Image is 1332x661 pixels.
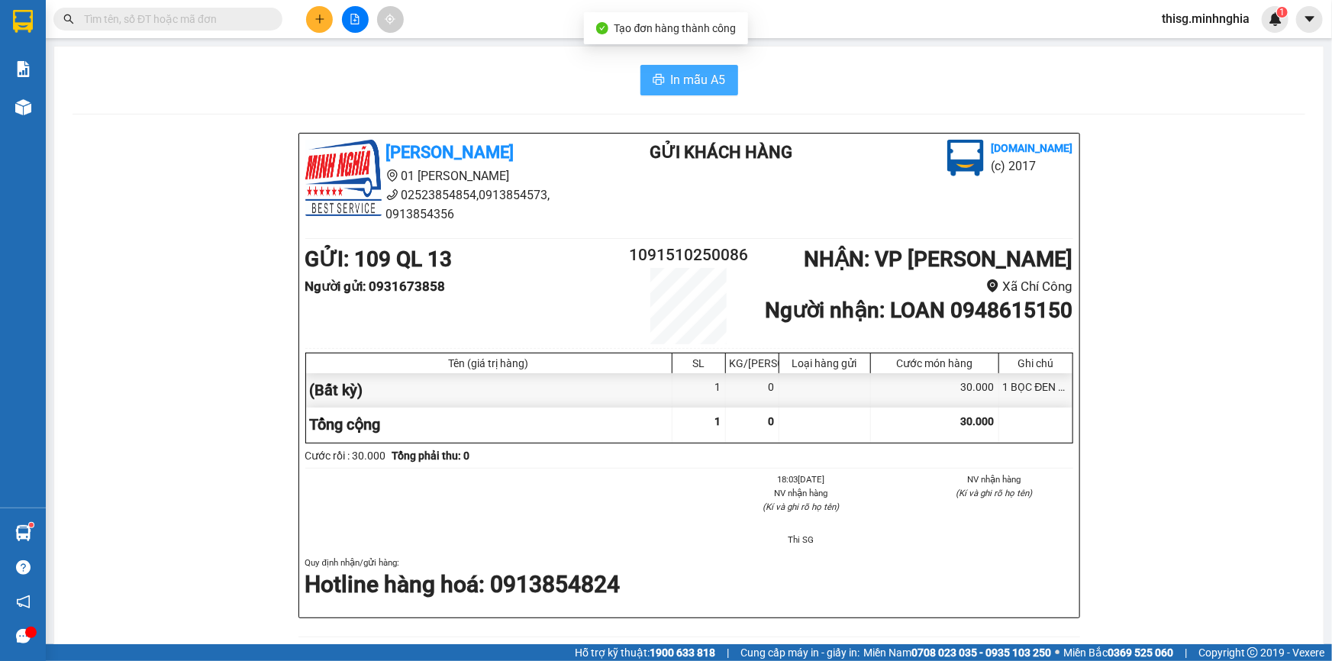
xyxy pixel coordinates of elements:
span: notification [16,595,31,609]
img: warehouse-icon [15,99,31,115]
strong: 0369 525 060 [1108,646,1173,659]
li: Xã Chí Công [753,276,1072,297]
button: aim [377,6,404,33]
sup: 1 [29,523,34,527]
button: plus [306,6,333,33]
strong: 1900 633 818 [650,646,715,659]
img: warehouse-icon [15,525,31,541]
button: printerIn mẫu A5 [640,65,738,95]
span: thisg.minhnghia [1150,9,1262,28]
span: Miền Nam [863,644,1051,661]
li: 02523854854,0913854573, 0913854356 [7,53,291,91]
span: Tổng cộng [310,415,381,434]
strong: 0708 023 035 - 0935 103 250 [911,646,1051,659]
li: 01 [PERSON_NAME] [7,34,291,53]
span: Cung cấp máy in - giấy in: [740,644,860,661]
img: logo-vxr [13,10,33,33]
i: (Kí và ghi rõ họ tên) [763,501,839,512]
span: plus [314,14,325,24]
span: copyright [1247,647,1258,658]
div: Cước rồi : 30.000 [305,447,386,464]
b: [PERSON_NAME] [88,10,216,29]
div: 1 [672,373,726,408]
div: Cước món hàng [875,357,995,369]
img: icon-new-feature [1269,12,1282,26]
li: NV nhận hàng [916,472,1073,486]
span: caret-down [1303,12,1317,26]
span: 1 [1279,7,1285,18]
b: GỬI : 109 QL 13 [7,114,154,139]
li: 01 [PERSON_NAME] [305,166,589,185]
span: environment [386,169,398,182]
li: NV nhận hàng [723,486,880,500]
img: logo.jpg [7,7,83,83]
span: 30.000 [961,415,995,427]
span: environment [88,37,100,49]
span: question-circle [16,560,31,575]
div: (Bất kỳ) [306,373,672,408]
b: GỬI : 109 QL 13 [305,247,453,272]
span: In mẫu A5 [671,70,726,89]
b: [DOMAIN_NAME] [992,142,1073,154]
div: 0 [726,373,779,408]
sup: 1 [1277,7,1288,18]
div: Loại hàng gửi [783,357,866,369]
span: Miền Bắc [1063,644,1173,661]
span: phone [88,56,100,68]
div: 30.000 [871,373,999,408]
span: phone [386,189,398,201]
b: NHẬN : VP [PERSON_NAME] [804,247,1072,272]
span: 0 [769,415,775,427]
span: Tạo đơn hàng thành công [614,22,737,34]
span: environment [986,279,999,292]
span: ⚪️ [1055,650,1059,656]
button: caret-down [1296,6,1323,33]
li: (c) 2017 [992,156,1073,176]
div: SL [676,357,721,369]
span: | [727,644,729,661]
img: logo.jpg [947,140,984,176]
span: file-add [350,14,360,24]
div: KG/[PERSON_NAME] [730,357,775,369]
li: 02523854854,0913854573, 0913854356 [305,185,589,224]
b: [PERSON_NAME] [386,143,514,162]
b: Người nhận : LOAN 0948615150 [765,298,1072,323]
img: solution-icon [15,61,31,77]
li: Thi SG [723,533,880,547]
span: message [16,629,31,643]
b: Người gửi : 0931673858 [305,279,446,294]
h2: 1091510250086 [625,243,753,268]
b: Tổng phải thu: 0 [392,450,470,462]
li: 18:03[DATE] [723,472,880,486]
b: Gửi khách hàng [650,143,792,162]
strong: Hotline hàng hoá: 0913854824 [305,571,621,598]
div: Tên (giá trị hàng) [310,357,668,369]
span: aim [385,14,395,24]
i: (Kí và ghi rõ họ tên) [956,488,1033,498]
div: Ghi chú [1003,357,1069,369]
div: 1 BỌC ĐEN ĐỒ MAY [999,373,1072,408]
span: | [1185,644,1187,661]
span: search [63,14,74,24]
div: Quy định nhận/gửi hàng : [305,556,1073,601]
input: Tìm tên, số ĐT hoặc mã đơn [84,11,264,27]
span: check-circle [596,22,608,34]
span: 1 [715,415,721,427]
span: printer [653,73,665,88]
button: file-add [342,6,369,33]
span: Hỗ trợ kỹ thuật: [575,644,715,661]
img: logo.jpg [305,140,382,216]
